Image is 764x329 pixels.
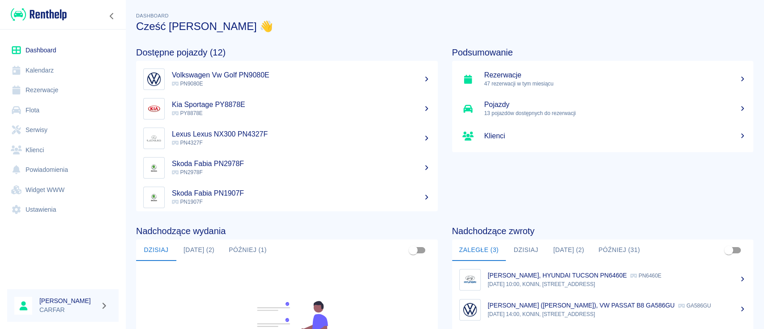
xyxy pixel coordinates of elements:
a: Kalendarz [7,60,119,81]
a: Image[PERSON_NAME] ([PERSON_NAME]), VW PASSAT B8 GA586GU GA586GU[DATE] 14:00, KONIN, [STREET_ADDR... [452,295,754,325]
img: Renthelp logo [11,7,67,22]
h5: Volkswagen Vw Golf PN9080E [172,71,431,80]
p: PN6460E [630,273,661,279]
a: Dashboard [7,40,119,60]
a: ImageVolkswagen Vw Golf PN9080E PN9080E [136,64,438,94]
a: Ustawienia [7,200,119,220]
button: Zaległe (3) [452,239,506,261]
p: [PERSON_NAME] ([PERSON_NAME]), VW PASSAT B8 GA586GU [488,302,675,309]
a: Powiadomienia [7,160,119,180]
button: [DATE] (2) [546,239,591,261]
a: ImageKia Sportage PY8878E PY8878E [136,94,438,124]
a: Klienci [452,124,754,149]
a: Renthelp logo [7,7,67,22]
a: ImageSkoda Fabia PN2978F PN2978F [136,153,438,183]
a: Flota [7,100,119,120]
span: Dashboard [136,13,169,18]
h3: Cześć [PERSON_NAME] 👋 [136,20,753,33]
h5: Rezerwacje [484,71,747,80]
img: Image [145,100,162,117]
img: Image [145,189,162,206]
p: GA586GU [678,303,711,309]
h5: Kia Sportage PY8878E [172,100,431,109]
span: PN4327F [172,140,203,146]
p: 13 pojazdów dostępnych do rezerwacji [484,109,747,117]
p: CARFAR [39,305,97,315]
a: Rezerwacje47 rezerwacji w tym miesiącu [452,64,754,94]
p: 47 rezerwacji w tym miesiącu [484,80,747,88]
button: Dzisiaj [506,239,546,261]
span: PN9080E [172,81,203,87]
a: Image[PERSON_NAME], HYUNDAI TUCSON PN6460E PN6460E[DATE] 10:00, KONIN, [STREET_ADDRESS] [452,265,754,295]
h4: Dostępne pojazdy (12) [136,47,438,58]
a: Pojazdy13 pojazdów dostępnych do rezerwacji [452,94,754,124]
h6: [PERSON_NAME] [39,296,97,305]
p: [DATE] 14:00, KONIN, [STREET_ADDRESS] [488,310,747,318]
h5: Klienci [484,132,747,141]
img: Image [461,301,478,318]
p: [DATE] 10:00, KONIN, [STREET_ADDRESS] [488,280,747,288]
span: PN1907F [172,199,203,205]
img: Image [145,71,162,88]
a: Serwisy [7,120,119,140]
a: ImageSkoda Fabia PN1907F PN1907F [136,183,438,212]
a: ImageLexus Lexus NX300 PN4327F PN4327F [136,124,438,153]
h4: Podsumowanie [452,47,754,58]
h4: Nadchodzące wydania [136,226,438,236]
button: [DATE] (2) [176,239,222,261]
span: PY8878E [172,110,203,116]
img: Image [145,159,162,176]
a: Rezerwacje [7,80,119,100]
h5: Pojazdy [484,100,747,109]
h5: Skoda Fabia PN1907F [172,189,431,198]
button: Zwiń nawigację [105,10,119,22]
img: Image [145,130,162,147]
span: Pokaż przypisane tylko do mnie [720,242,737,259]
h4: Nadchodzące zwroty [452,226,754,236]
a: Widget WWW [7,180,119,200]
h5: Lexus Lexus NX300 PN4327F [172,130,431,139]
p: [PERSON_NAME], HYUNDAI TUCSON PN6460E [488,272,627,279]
button: Później (31) [591,239,647,261]
span: PN2978F [172,169,203,175]
button: Dzisiaj [136,239,176,261]
h5: Skoda Fabia PN2978F [172,159,431,168]
img: Image [461,271,478,288]
a: Klienci [7,140,119,160]
span: Pokaż przypisane tylko do mnie [405,242,422,259]
button: Później (1) [222,239,274,261]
